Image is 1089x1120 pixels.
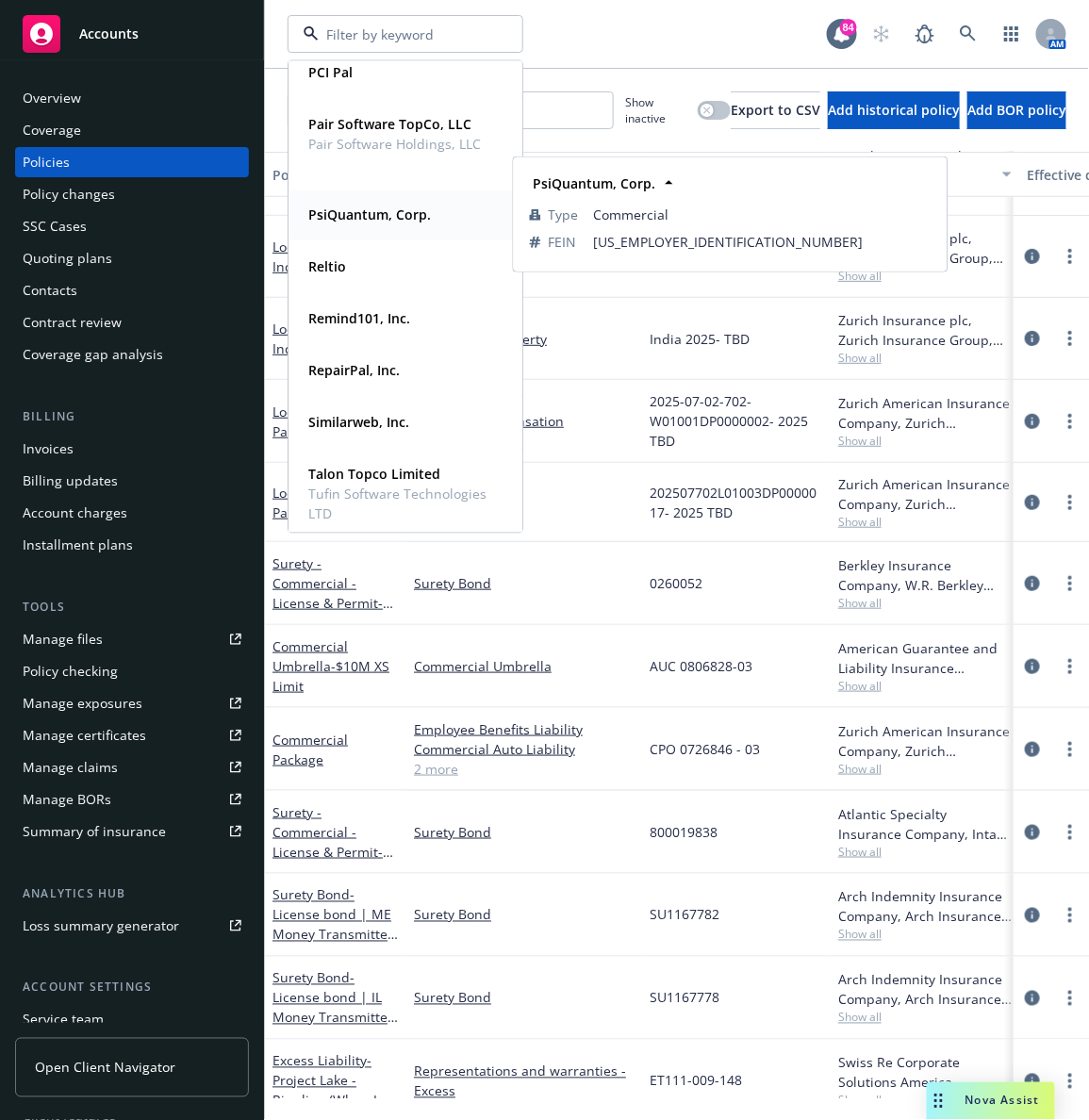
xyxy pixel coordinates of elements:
button: Add historical policy [828,91,960,129]
span: 800019838 [650,822,718,842]
a: SSC Cases [15,211,249,241]
a: General Liability [414,492,635,512]
strong: PsiQuantum, Corp. [534,174,656,192]
div: Policy changes [23,179,115,209]
a: Switch app [993,15,1031,53]
div: Policy checking [23,656,118,686]
a: Loss summary generator [15,911,249,941]
a: Quoting plans [15,243,249,273]
a: Installment plans [15,530,249,560]
span: CPO 0726846 - 03 [650,739,760,759]
div: Manage claims [23,752,118,782]
a: more [1059,904,1081,927]
div: Swiss Re Corporate Solutions America Insurance Corporation, [GEOGRAPHIC_DATA] Re, Euclid Insuranc... [838,1053,1012,1093]
span: [US_EMPLOYER_IDENTIFICATION_NUMBER] [594,232,932,252]
a: Overview [15,83,249,113]
span: ET111-009-148 [650,1071,742,1091]
a: Coverage gap analysis [15,339,249,370]
a: circleInformation [1021,655,1044,678]
a: Surety Bond [272,886,393,964]
strong: Similarweb, Inc. [308,414,409,432]
span: - Pakistan GL [272,484,379,521]
span: - $10M XS Limit [272,657,389,695]
span: Commercial [594,205,932,224]
div: Policy details [272,165,378,185]
div: American Guarantee and Liability Insurance Company, Zurich Insurance Group [838,638,1012,678]
span: Show all [838,350,1012,366]
a: Account charges [15,498,249,528]
div: Installment plans [23,530,133,560]
input: Filter by keyword [319,25,485,44]
span: Show all [838,761,1012,777]
a: Local Placement [272,484,379,521]
div: Zurich American Insurance Company, Zurich Insurance Group [838,474,1012,514]
a: circleInformation [1021,327,1044,350]
a: circleInformation [1021,904,1044,927]
span: Show all [838,268,1012,284]
a: Summary of insurance [15,816,249,847]
span: Show all [838,433,1012,449]
a: Report a Bug [906,15,944,53]
a: Commercial Auto Liability [414,739,635,759]
a: more [1059,1070,1081,1093]
span: India 2025- TBD [650,329,750,349]
div: Quoting plans [23,243,112,273]
span: Show all [838,595,1012,611]
a: Manage certificates [15,720,249,750]
a: Commercial Package [272,731,348,768]
div: Arch Indemnity Insurance Company, Arch Insurance Company [838,887,1012,927]
span: Show inactive [625,94,690,126]
div: Summary of insurance [23,816,166,847]
a: circleInformation [1021,491,1044,514]
a: more [1059,245,1081,268]
span: Show all [838,927,1012,943]
a: Manage exposures [15,688,249,718]
span: - License bond | IL Money Transmitter Bond [272,969,398,1046]
div: Loss summary generator [23,911,179,941]
a: more [1059,327,1081,350]
span: 202507702L01003DP0000017- 2025 TBD [650,483,823,522]
span: SU1167778 [650,988,719,1008]
div: Billing [15,407,249,426]
span: - License bond | ME Money Transmitter Bond [272,886,398,964]
a: Service team [15,1005,249,1035]
span: FEIN [549,232,577,252]
div: Billing updates [23,466,118,496]
span: Pair Software Holdings, LLC [308,134,481,154]
div: Manage BORs [23,784,111,815]
span: Add BOR policy [967,101,1066,119]
a: more [1059,572,1081,595]
a: Surety - Commercial - License & Permit [272,554,393,632]
span: Export to CSV [731,101,820,119]
div: Drag to move [927,1082,950,1120]
a: Policies [15,147,249,177]
a: Policy changes [15,179,249,209]
div: Account charges [23,498,127,528]
div: Berkley Insurance Company, W.R. Berkley Corporation [838,555,1012,595]
a: Manage BORs [15,784,249,815]
div: Tools [15,598,249,617]
div: Contract review [23,307,122,338]
div: Manage certificates [23,720,146,750]
a: Contacts [15,275,249,305]
a: more [1059,738,1081,761]
span: Show all [838,1093,1012,1109]
div: Zurich American Insurance Company, Zurich Insurance Group [838,393,1012,433]
button: Export to CSV [731,91,820,129]
button: Lines of coverage [406,152,642,197]
div: 84 [840,19,857,36]
div: Zurich American Insurance Company, Zurich Insurance Group [838,721,1012,761]
a: 2 more [414,759,635,779]
span: Show all [838,678,1012,694]
strong: Pair Software TopCo, LLC [308,115,471,133]
a: Commercial Umbrella [272,637,389,695]
a: Local Placement [272,320,379,357]
div: Account settings [15,979,249,997]
a: more [1059,655,1081,678]
a: Manage files [15,624,249,654]
a: Surety - Commercial - License & Permit [272,803,383,900]
a: Search [949,15,987,53]
div: Contacts [23,275,77,305]
a: Policy checking [15,656,249,686]
span: Add historical policy [828,101,960,119]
